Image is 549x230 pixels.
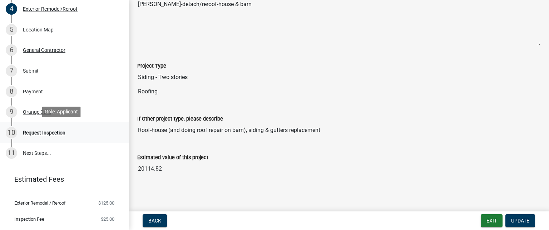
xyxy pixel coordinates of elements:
[23,68,39,73] div: Submit
[6,65,17,77] div: 7
[6,24,17,35] div: 5
[23,6,78,11] div: Exterior Remodel/Reroof
[23,89,43,94] div: Payment
[505,214,535,227] button: Update
[6,127,17,138] div: 10
[14,217,44,221] span: Inspection Fee
[143,214,167,227] button: Back
[137,117,223,122] label: If Other project type, please describe
[6,86,17,97] div: 8
[6,3,17,15] div: 4
[481,214,503,227] button: Exit
[6,172,117,186] a: Estimated Fees
[14,201,66,205] span: Exterior Remodel / Reroof
[137,64,166,69] label: Project Type
[6,44,17,56] div: 6
[23,109,51,114] div: Orange Card
[23,130,65,135] div: Request Inspection
[6,147,17,159] div: 11
[148,218,161,224] span: Back
[137,155,208,160] label: Estimated value of this project
[23,48,65,53] div: General Contractor
[42,107,81,117] div: Role: Applicant
[23,27,54,32] div: Location Map
[101,217,114,221] span: $25.00
[511,218,529,224] span: Update
[98,201,114,205] span: $125.00
[6,106,17,118] div: 9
